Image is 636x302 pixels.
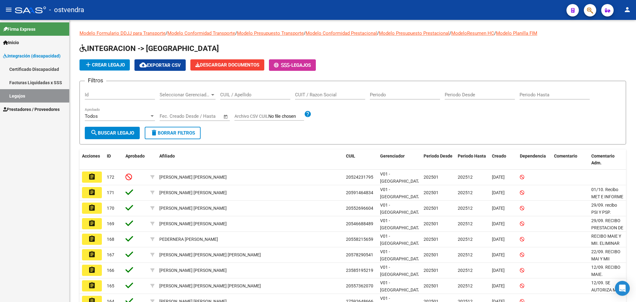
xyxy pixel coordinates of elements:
[88,204,96,212] mat-icon: assignment
[458,268,473,273] span: 202512
[346,190,373,195] span: 20591464834
[346,153,355,158] span: CUIL
[492,237,505,242] span: [DATE]
[451,30,494,36] a: ModeloResumen HC
[380,203,422,215] span: V01 - [GEOGRAPHIC_DATA]
[380,249,422,261] span: V01 - [GEOGRAPHIC_DATA]
[159,205,227,212] div: [PERSON_NAME] [PERSON_NAME]
[380,280,422,292] span: V01 - [GEOGRAPHIC_DATA]
[346,237,373,242] span: 20558215659
[424,153,452,158] span: Periodo Desde
[346,221,373,226] span: 20546688489
[492,190,505,195] span: [DATE]
[139,61,147,69] mat-icon: cloud_download
[380,234,422,246] span: V01 - [GEOGRAPHIC_DATA]
[424,175,438,180] span: 202501
[492,206,505,211] span: [DATE]
[492,252,505,257] span: [DATE]
[107,252,114,257] span: 167
[424,190,438,195] span: 202501
[492,268,505,273] span: [DATE]
[591,218,623,237] span: 29/09. RECIBO PRESTACION DE MAIE
[84,61,92,68] mat-icon: add
[159,236,218,243] div: PEDERNERA [PERSON_NAME]
[304,110,311,118] mat-icon: help
[421,149,455,170] datatable-header-cell: Periodo Desde
[107,268,114,273] span: 166
[591,153,615,166] span: Comentario Adm.
[268,114,304,119] input: Archivo CSV CUIL
[458,190,473,195] span: 202512
[160,113,185,119] input: Fecha inicio
[424,283,438,288] span: 202501
[274,62,291,68] span: -
[85,76,106,85] h3: Filtros
[520,153,546,158] span: Dependencia
[458,175,473,180] span: 202512
[424,252,438,257] span: 202501
[79,44,219,53] span: INTEGRACION -> [GEOGRAPHIC_DATA]
[159,174,227,181] div: [PERSON_NAME] [PERSON_NAME]
[145,127,201,139] button: Borrar Filtros
[591,234,621,260] span: RECIBO MAIE Y MII. ELIMINAR PRESTADOR ERRONEO.
[159,220,227,227] div: [PERSON_NAME] [PERSON_NAME]
[554,153,577,158] span: Comentario
[195,62,259,68] span: Descargar Documentos
[458,221,473,226] span: 202512
[380,265,422,277] span: V01 - [GEOGRAPHIC_DATA]
[139,62,181,68] span: Exportar CSV
[269,59,316,71] button: -Legajos
[624,6,631,13] mat-icon: person
[79,149,104,170] datatable-header-cell: Acciones
[79,30,166,36] a: Modelo Formulario DDJJ para Transporte
[380,153,405,158] span: Gerenciador
[458,252,473,257] span: 202512
[346,175,373,180] span: 20524231795
[379,30,449,36] a: Modelo Presupuesto Prestacional
[150,129,158,136] mat-icon: delete
[458,283,473,288] span: 202512
[591,203,623,229] span: 29/09. recibo PSI Y PSP. INFORMAR ESTADO DE PSM
[123,149,148,170] datatable-header-cell: Aprobado
[159,267,227,274] div: [PERSON_NAME] [PERSON_NAME]
[159,251,261,259] div: [PERSON_NAME] [PERSON_NAME] [PERSON_NAME]
[380,187,422,199] span: V01 - [GEOGRAPHIC_DATA]
[107,175,114,180] span: 172
[291,62,311,68] span: Legajos
[85,127,140,139] button: Buscar Legajo
[107,206,114,211] span: 170
[615,281,630,296] div: Open Intercom Messenger
[159,153,175,158] span: Afiliado
[88,220,96,227] mat-icon: assignment
[5,6,12,13] mat-icon: menu
[134,59,186,71] button: Exportar CSV
[458,206,473,211] span: 202512
[424,268,438,273] span: 202501
[3,53,61,59] span: Integración (discapacidad)
[88,251,96,258] mat-icon: assignment
[517,149,552,170] datatable-header-cell: Dependencia
[104,149,123,170] datatable-header-cell: ID
[125,153,145,158] span: Aprobado
[306,30,377,36] a: Modelo Conformidad Prestacional
[107,237,114,242] span: 168
[346,268,373,273] span: 23585195219
[3,106,60,113] span: Prestadores / Proveedores
[107,153,111,158] span: ID
[591,187,623,199] span: 01/10. Recibo MET E INFORME
[85,113,98,119] span: Todos
[157,149,343,170] datatable-header-cell: Afiliado
[552,149,589,170] datatable-header-cell: Comentario
[492,175,505,180] span: [DATE]
[88,189,96,196] mat-icon: assignment
[79,59,130,71] button: Crear Legajo
[160,92,210,98] span: Seleccionar Gerenciador
[82,153,100,158] span: Acciones
[107,283,114,288] span: 165
[159,282,261,290] div: [PERSON_NAME] [PERSON_NAME] [PERSON_NAME]
[3,26,35,33] span: Firma Express
[424,221,438,226] span: 202501
[346,252,373,257] span: 20578290541
[589,149,626,170] datatable-header-cell: Comentario Adm.
[88,266,96,274] mat-icon: assignment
